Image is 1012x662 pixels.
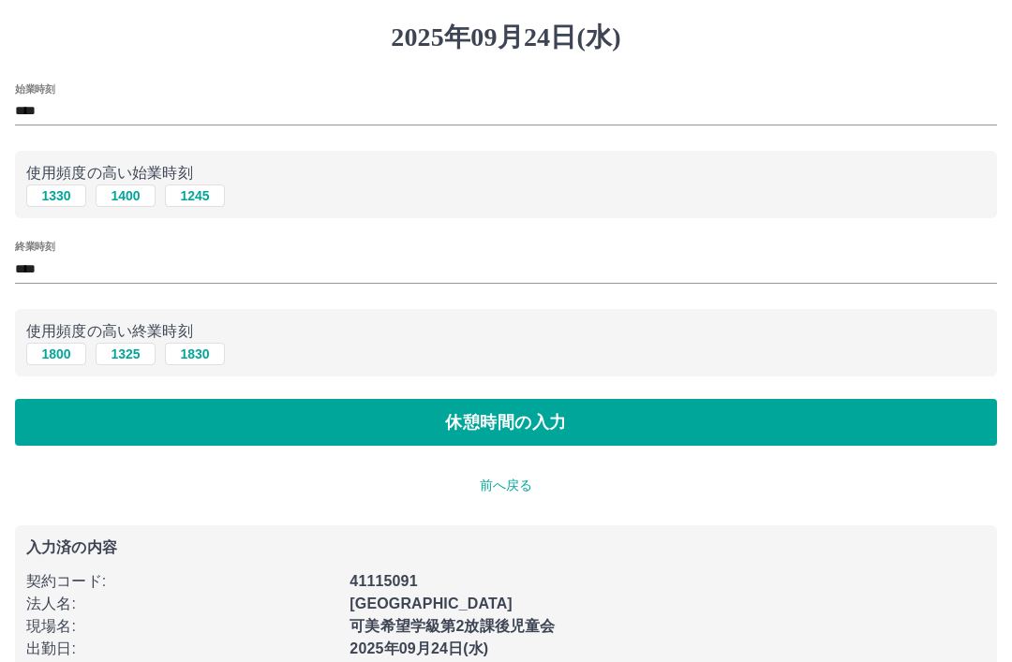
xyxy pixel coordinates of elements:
p: 使用頻度の高い始業時刻 [26,162,986,184]
button: 1325 [96,343,156,365]
p: 前へ戻る [15,476,997,495]
label: 始業時刻 [15,81,54,96]
b: 可美希望学級第2放課後児童会 [350,618,555,634]
button: 1800 [26,343,86,365]
label: 終業時刻 [15,240,54,254]
b: [GEOGRAPHIC_DATA] [350,596,513,611]
button: 1400 [96,184,156,207]
b: 41115091 [350,573,417,589]
p: 法人名 : [26,593,338,615]
button: 1330 [26,184,86,207]
button: 1245 [165,184,225,207]
p: 入力済の内容 [26,540,986,555]
p: 出勤日 : [26,638,338,660]
h1: 2025年09月24日(水) [15,22,997,53]
b: 2025年09月24日(水) [350,640,488,656]
p: 使用頻度の高い終業時刻 [26,320,986,343]
p: 現場名 : [26,615,338,638]
p: 契約コード : [26,570,338,593]
button: 1830 [165,343,225,365]
button: 休憩時間の入力 [15,399,997,446]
